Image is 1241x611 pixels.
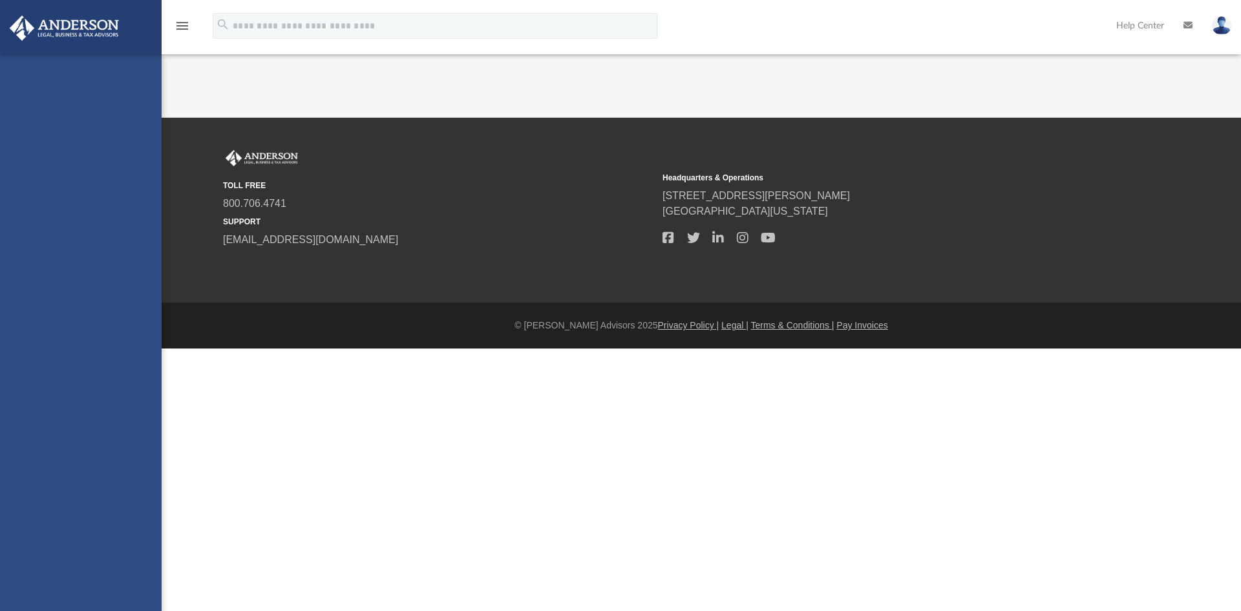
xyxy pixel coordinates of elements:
a: 800.706.4741 [223,198,286,209]
img: User Pic [1212,16,1231,35]
div: © [PERSON_NAME] Advisors 2025 [162,319,1241,332]
a: menu [175,25,190,34]
a: [GEOGRAPHIC_DATA][US_STATE] [663,206,828,217]
a: Terms & Conditions | [751,320,834,330]
i: search [216,17,230,32]
a: Pay Invoices [836,320,887,330]
a: Privacy Policy | [658,320,719,330]
small: TOLL FREE [223,180,653,191]
a: [EMAIL_ADDRESS][DOMAIN_NAME] [223,234,398,245]
small: Headquarters & Operations [663,172,1093,184]
small: SUPPORT [223,216,653,228]
img: Anderson Advisors Platinum Portal [6,16,123,41]
a: Legal | [721,320,748,330]
i: menu [175,18,190,34]
img: Anderson Advisors Platinum Portal [223,150,301,167]
a: [STREET_ADDRESS][PERSON_NAME] [663,190,850,201]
